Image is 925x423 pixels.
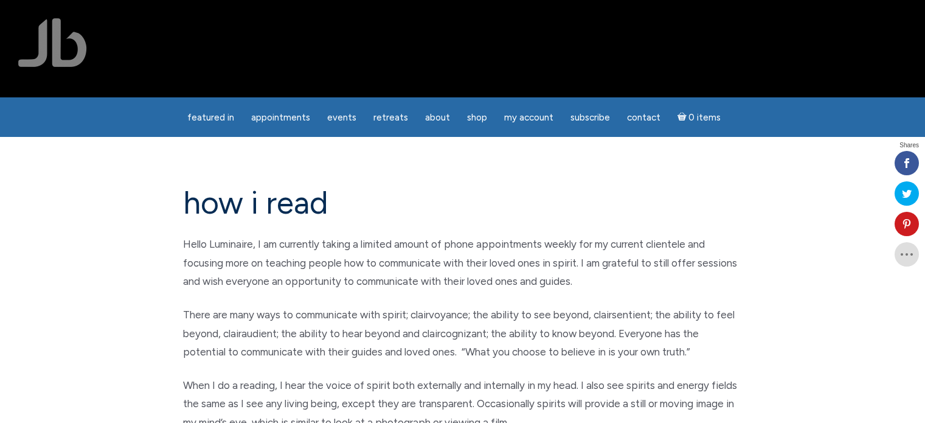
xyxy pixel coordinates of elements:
[467,112,487,123] span: Shop
[460,106,494,130] a: Shop
[497,106,561,130] a: My Account
[187,112,234,123] span: featured in
[244,106,317,130] a: Appointments
[570,112,610,123] span: Subscribe
[899,142,919,149] span: Shares
[670,105,729,130] a: Cart0 items
[320,106,364,130] a: Events
[504,112,553,123] span: My Account
[418,106,457,130] a: About
[183,235,743,291] p: Hello Luminaire, I am currently taking a limited amount of phone appointments weekly for my curre...
[183,186,743,220] h1: how i read
[425,112,450,123] span: About
[327,112,356,123] span: Events
[18,18,87,67] img: Jamie Butler. The Everyday Medium
[183,306,743,362] p: There are many ways to communicate with spirit; clairvoyance; the ability to see beyond, clairsen...
[563,106,617,130] a: Subscribe
[366,106,415,130] a: Retreats
[620,106,668,130] a: Contact
[251,112,310,123] span: Appointments
[688,113,721,122] span: 0 items
[180,106,241,130] a: featured in
[627,112,660,123] span: Contact
[373,112,408,123] span: Retreats
[677,112,689,123] i: Cart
